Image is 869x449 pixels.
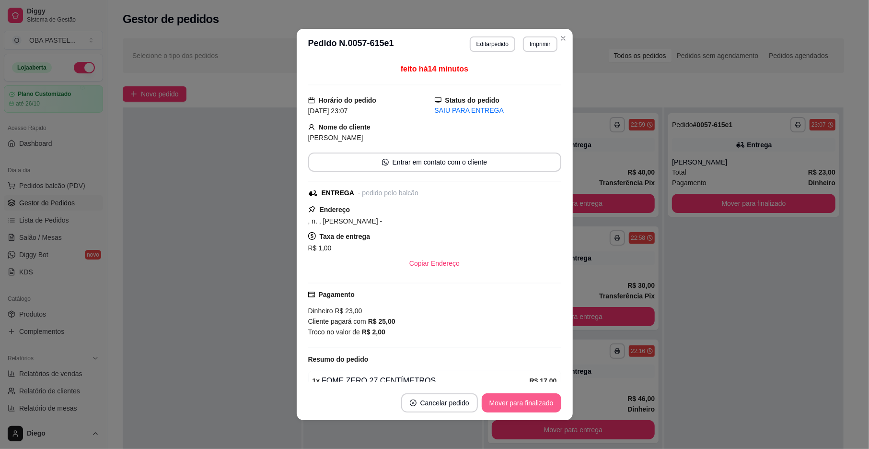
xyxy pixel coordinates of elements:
span: credit-card [308,291,315,298]
button: Imprimir [523,36,557,52]
button: Close [556,31,571,46]
span: Dinheiro [308,307,333,315]
div: SAIU PARA ENTREGA [435,106,561,116]
strong: Resumo do pedido [308,355,369,363]
strong: Endereço [320,206,350,213]
strong: R$ 25,00 [368,318,395,325]
span: desktop [435,97,441,104]
h3: Pedido N. 0057-615e1 [308,36,394,52]
span: R$ 23,00 [333,307,362,315]
div: - pedido pelo balcão [358,188,418,198]
strong: R$ 17,00 [530,377,557,385]
span: [DATE] 23:07 [308,107,348,115]
span: dollar [308,232,316,240]
strong: Nome do cliente [319,123,371,131]
strong: Horário do pedido [319,96,377,104]
button: whats-appEntrar em contato com o cliente [308,153,561,172]
button: Mover para finalizado [482,393,561,413]
div: ENTREGA [322,188,354,198]
span: whats-app [382,159,389,165]
div: FOME ZERO 27 CENTÍMETROS [313,375,530,387]
span: feito há 14 minutos [401,65,468,73]
span: close-circle [410,400,417,406]
span: pushpin [308,205,316,213]
span: R$ 1,00 [308,244,332,252]
strong: Pagamento [319,291,355,298]
strong: Taxa de entrega [320,233,371,240]
span: [PERSON_NAME] [308,134,363,142]
span: Cliente pagará com [308,318,368,325]
button: Copiar Endereço [402,254,467,273]
strong: 1 x [313,377,320,385]
span: user [308,124,315,130]
span: , n. , [PERSON_NAME] - [308,217,382,225]
button: close-circleCancelar pedido [401,393,478,413]
button: Editarpedido [470,36,515,52]
span: calendar [308,97,315,104]
span: Troco no valor de [308,328,362,336]
strong: R$ 2,00 [362,328,385,336]
strong: Status do pedido [445,96,500,104]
